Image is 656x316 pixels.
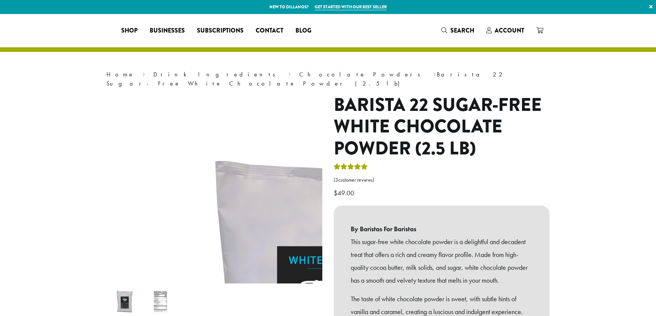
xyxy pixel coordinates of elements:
span: › [433,67,436,79]
span: Blog [295,26,311,36]
a: Search [435,24,480,37]
span: Account [495,26,524,35]
div: Rated 5.00 out of 5 [334,162,368,174]
b: By Baristas For Baristas [351,223,533,235]
span: Businesses [150,26,185,36]
span: 3 [335,177,338,183]
span: › [142,67,145,79]
span: Contact [256,26,283,36]
span: Shop [121,26,137,36]
a: Shop [115,25,144,37]
h1: Barista 22 Sugar-Free White Chocolate Powder (2.5 lb) [334,94,550,160]
bdi: 49.00 [334,188,356,197]
a: Chocolate Powders [299,70,425,78]
a: Get started with our best seller [315,4,387,10]
a: Home [106,70,134,78]
span: $ [334,188,337,197]
span: Search [450,26,474,35]
a: (3customer reviews) [334,176,550,184]
nav: Breadcrumb [106,70,550,88]
span: › [288,67,291,79]
a: Drink Ingredients [153,70,280,78]
p: This sugar-free white chocolate powder is a delightful and decadent treat that offers a rich and ... [351,235,533,286]
span: Subscriptions [197,26,244,36]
